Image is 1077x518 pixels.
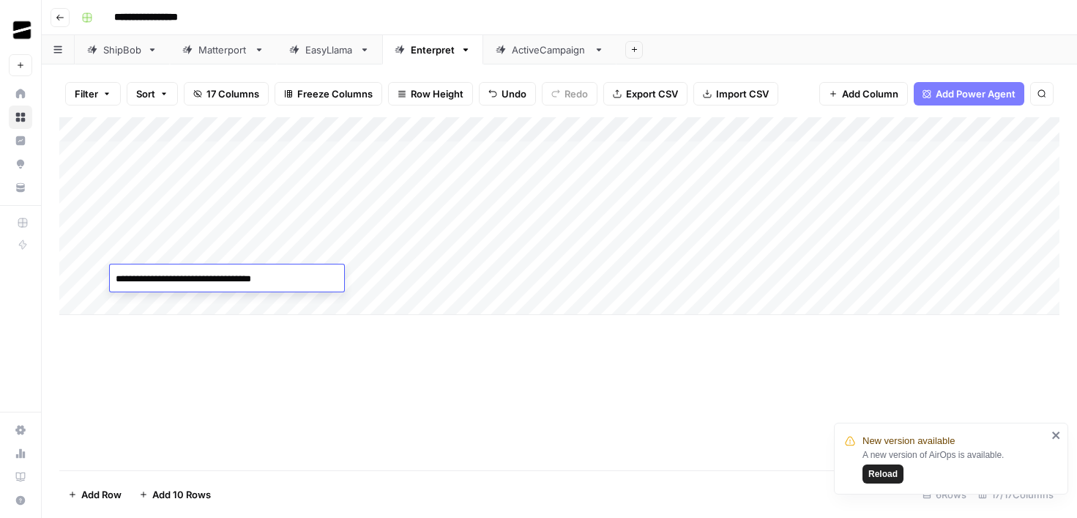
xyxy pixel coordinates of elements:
a: ActiveCampaign [483,35,616,64]
button: Add Power Agent [914,82,1024,106]
a: Your Data [9,176,32,199]
a: EasyLlama [277,35,382,64]
span: Add 10 Rows [152,487,211,502]
img: OGM Logo [9,17,35,43]
button: Row Height [388,82,473,106]
a: Home [9,82,32,106]
div: ActiveCampaign [512,42,588,57]
button: Add Column [819,82,908,106]
span: Import CSV [716,86,769,101]
span: Add Row [81,487,122,502]
button: Export CSV [603,82,687,106]
span: Filter [75,86,98,101]
button: Workspace: OGM [9,12,32,48]
button: Redo [542,82,597,106]
span: Reload [868,467,898,481]
a: Browse [9,106,32,129]
a: ShipBob [75,35,170,64]
span: Undo [502,86,526,101]
a: Enterpret [382,35,483,64]
button: Import CSV [693,82,778,106]
a: Settings [9,418,32,442]
span: Export CSV [626,86,678,101]
button: Reload [862,465,903,484]
div: 17/17 Columns [972,483,1059,506]
span: Sort [136,86,155,101]
div: EasyLlama [305,42,354,57]
button: 17 Columns [184,82,269,106]
a: Opportunities [9,152,32,176]
button: Freeze Columns [275,82,382,106]
span: Add Power Agent [936,86,1015,101]
a: Insights [9,129,32,152]
span: New version available [862,434,955,448]
button: close [1051,429,1062,441]
div: Enterpret [411,42,455,57]
button: Help + Support [9,489,32,512]
span: Redo [564,86,588,101]
button: Sort [127,82,178,106]
button: Add Row [59,483,130,506]
span: 17 Columns [206,86,259,101]
span: Row Height [411,86,463,101]
button: Undo [479,82,536,106]
a: Learning Hub [9,465,32,489]
span: Add Column [842,86,898,101]
div: ShipBob [103,42,141,57]
div: Matterport [198,42,248,57]
button: Filter [65,82,121,106]
a: Usage [9,442,32,465]
div: A new version of AirOps is available. [862,448,1047,484]
a: Matterport [170,35,277,64]
button: Add 10 Rows [130,483,220,506]
div: 6 Rows [917,483,972,506]
span: Freeze Columns [297,86,373,101]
